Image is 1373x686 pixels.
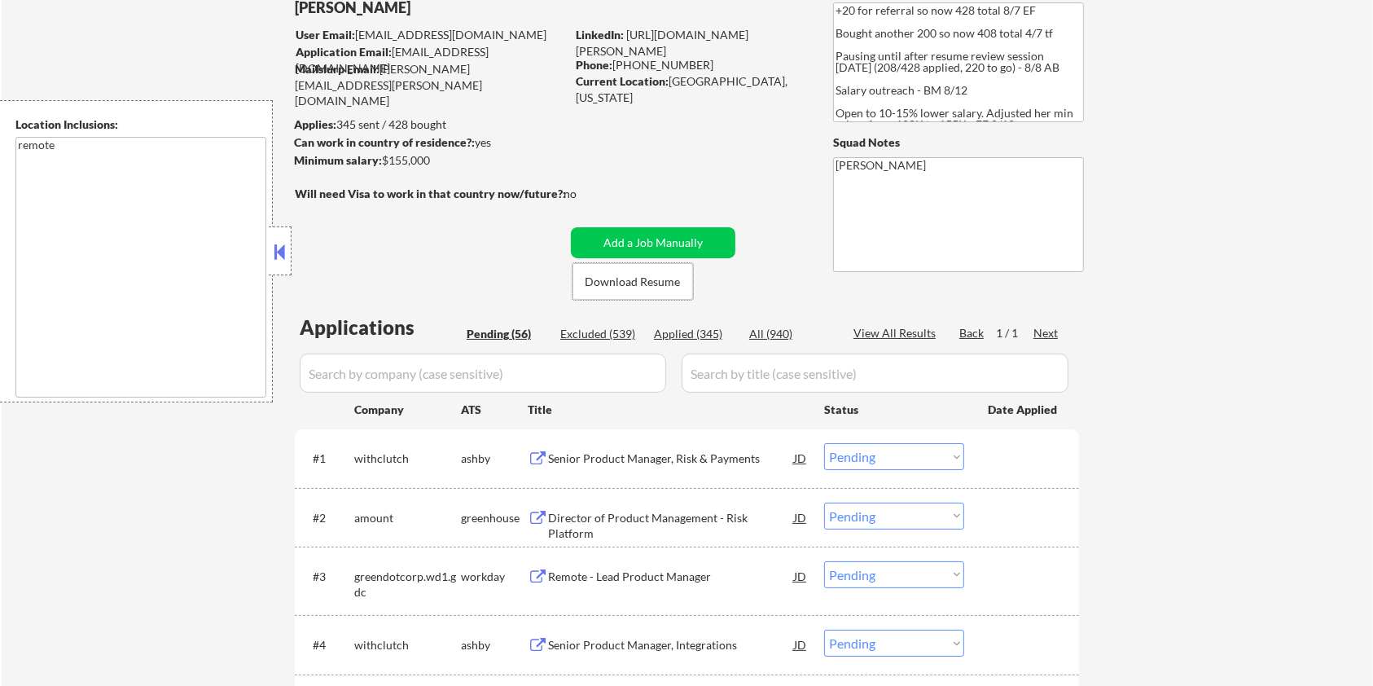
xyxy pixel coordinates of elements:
[576,57,806,73] div: [PHONE_NUMBER]
[1033,325,1059,341] div: Next
[313,569,341,585] div: #3
[576,58,612,72] strong: Phone:
[461,569,528,585] div: workday
[564,186,610,202] div: no
[528,402,809,418] div: Title
[294,117,565,133] div: 345 sent / 428 bought
[682,354,1068,393] input: Search by title (case sensitive)
[296,28,355,42] strong: User Email:
[576,28,624,42] strong: LinkedIn:
[576,28,748,58] a: [URL][DOMAIN_NAME][PERSON_NAME]
[461,451,528,467] div: ashby
[294,117,336,131] strong: Applies:
[571,227,735,258] button: Add a Job Manually
[300,354,666,393] input: Search by company (case sensitive)
[467,326,548,342] div: Pending (56)
[461,510,528,526] div: greenhouse
[996,325,1033,341] div: 1 / 1
[792,503,809,532] div: JD
[988,402,1059,418] div: Date Applied
[548,451,794,467] div: Senior Product Manager, Risk & Payments
[576,73,806,105] div: [GEOGRAPHIC_DATA], [US_STATE]
[461,637,528,653] div: ashby
[354,451,461,467] div: withclutch
[300,318,461,337] div: Applications
[824,394,964,424] div: Status
[294,134,560,151] div: yes
[296,27,565,43] div: [EMAIL_ADDRESS][DOMAIN_NAME]
[548,569,794,585] div: Remote - Lead Product Manager
[572,263,693,300] button: Download Resume
[296,44,565,76] div: [EMAIL_ADDRESS][DOMAIN_NAME]
[295,61,565,109] div: [PERSON_NAME][EMAIL_ADDRESS][PERSON_NAME][DOMAIN_NAME]
[576,74,669,88] strong: Current Location:
[15,117,266,133] div: Location Inclusions:
[548,510,794,542] div: Director of Product Management - Risk Platform
[294,153,382,167] strong: Minimum salary:
[354,510,461,526] div: amount
[853,325,941,341] div: View All Results
[792,630,809,659] div: JD
[313,451,341,467] div: #1
[792,443,809,473] div: JD
[313,510,341,526] div: #2
[354,402,461,418] div: Company
[354,569,461,600] div: greendotcorp.wd1.gdc
[295,62,379,76] strong: Mailslurp Email:
[548,637,794,653] div: Senior Product Manager, Integrations
[295,187,566,200] strong: Will need Visa to work in that country now/future?:
[749,326,831,342] div: All (940)
[294,152,565,169] div: $155,000
[296,45,392,59] strong: Application Email:
[560,326,642,342] div: Excluded (539)
[792,561,809,591] div: JD
[294,135,475,149] strong: Can work in country of residence?:
[833,134,1084,151] div: Squad Notes
[313,637,341,653] div: #4
[354,637,461,653] div: withclutch
[959,325,985,341] div: Back
[461,402,528,418] div: ATS
[654,326,735,342] div: Applied (345)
